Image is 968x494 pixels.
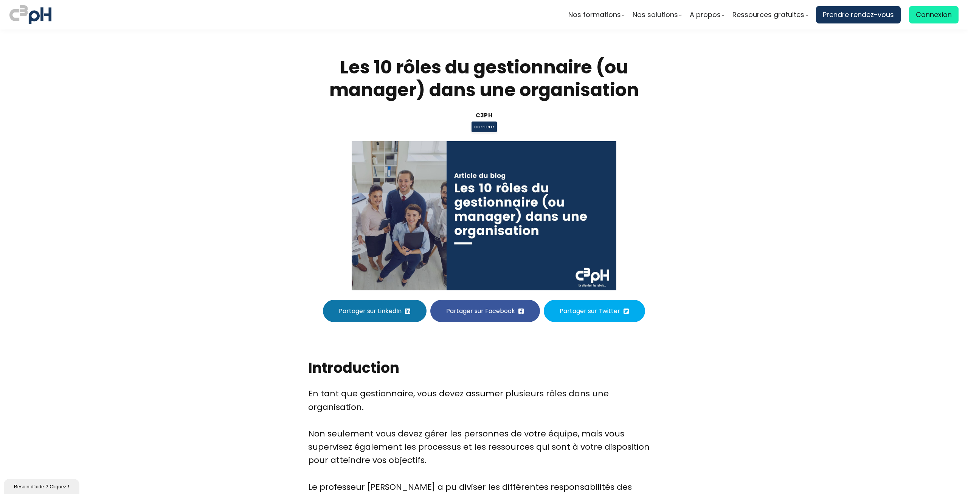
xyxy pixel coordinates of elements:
span: Partager sur Twitter [560,306,620,316]
span: Nos solutions [633,9,678,20]
div: En tant que gestionnaire, vous devez assumer plusieurs rôles dans une organisation. [308,387,660,427]
img: logo C3PH [9,4,51,26]
span: Ressources gratuites [732,9,804,20]
span: Prendre rendez-vous [823,9,894,20]
h1: Les 10 rôles du gestionnaire (ou manager) dans une organisation [308,56,660,101]
span: Partager sur Facebook [446,306,515,316]
button: Partager sur LinkedIn [323,300,427,322]
h2: Introduction [308,358,660,377]
iframe: chat widget [4,477,81,494]
div: C3pH [308,111,660,120]
img: e58bbad8199d4beb63b3cae4b9f8d89b.jpeg [352,141,616,290]
span: Nos formations [568,9,621,20]
a: Prendre rendez-vous [816,6,901,23]
span: Partager sur LinkedIn [339,306,402,316]
button: Partager sur Twitter [544,300,645,322]
button: Partager sur Facebook [430,300,540,322]
span: A propos [690,9,721,20]
div: Non seulement vous devez gérer les personnes de votre équipe, mais vous supervisez également les ... [308,427,660,480]
span: carriere [472,122,497,132]
span: Connexion [916,9,952,20]
a: Connexion [909,6,959,23]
